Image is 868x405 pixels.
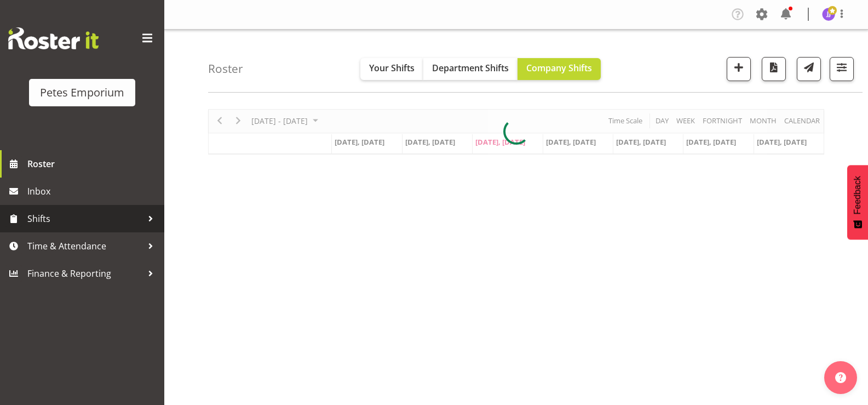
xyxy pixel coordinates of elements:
[727,57,751,81] button: Add a new shift
[797,57,821,81] button: Send a list of all shifts for the selected filtered period to all rostered employees.
[27,265,142,282] span: Finance & Reporting
[526,62,592,74] span: Company Shifts
[8,27,99,49] img: Rosterit website logo
[208,62,243,75] h4: Roster
[423,58,518,80] button: Department Shifts
[27,238,142,254] span: Time & Attendance
[853,176,863,214] span: Feedback
[40,84,124,101] div: Petes Emporium
[830,57,854,81] button: Filter Shifts
[360,58,423,80] button: Your Shifts
[835,372,846,383] img: help-xxl-2.png
[27,183,159,199] span: Inbox
[762,57,786,81] button: Download a PDF of the roster according to the set date range.
[432,62,509,74] span: Department Shifts
[369,62,415,74] span: Your Shifts
[822,8,835,21] img: janelle-jonkers702.jpg
[518,58,601,80] button: Company Shifts
[27,210,142,227] span: Shifts
[847,165,868,239] button: Feedback - Show survey
[27,156,159,172] span: Roster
